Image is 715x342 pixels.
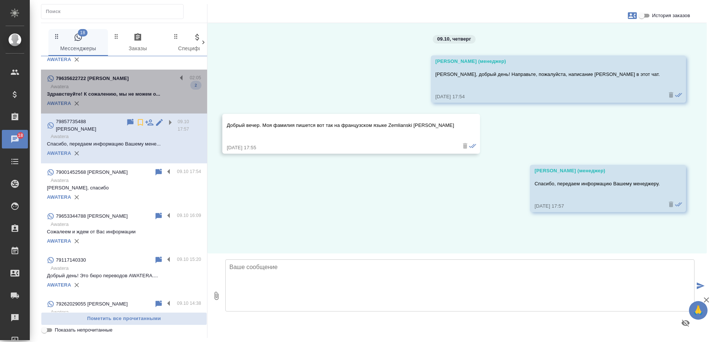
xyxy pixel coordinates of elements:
span: 🙏 [692,303,705,318]
span: История заказов [652,12,690,19]
p: 09.10, четверг [437,35,471,43]
button: Пометить все прочитанными [41,312,207,325]
p: Спасибо, передаем информацию Вашему мене... [47,140,201,148]
p: 79857735488 [PERSON_NAME] [56,118,126,133]
a: AWATERA [47,194,71,200]
div: [DATE] 17:55 [227,144,454,151]
p: Awatera [51,83,201,90]
p: Awatera [51,177,201,184]
span: Спецификации [172,33,223,53]
a: AWATERA [47,100,71,106]
button: Удалить привязку [71,54,82,65]
span: 2 [190,81,201,89]
input: Поиск [46,6,183,17]
button: Удалить привязку [71,192,82,203]
p: Awatera [51,221,201,228]
a: AWATERA [47,57,71,62]
p: 79262029055 [PERSON_NAME] [56,300,128,308]
span: Пометить все прочитанными [45,314,203,323]
p: Спасибо, передаем информацию Вашему менеджеру. [534,180,660,188]
div: 79653344788 [PERSON_NAME]09.10 16:09AwateraСожалеем и ждем от Вас информацииAWATERA [41,207,207,251]
div: 7911714033009.10 15:20AwateraДобрый день! Это бюро переводов AWATERA....AWATERA [41,251,207,295]
a: AWATERA [47,282,71,288]
p: 09.10 14:38 [177,300,201,307]
div: Пометить непрочитанным [154,212,163,221]
div: [PERSON_NAME] (менеджер) [435,58,660,65]
p: 09.10 15:20 [177,256,201,263]
div: 79262029055 [PERSON_NAME]09.10 14:38Awatera[PERSON_NAME], хорошо, ожидаемAWATERA [41,295,207,339]
span: 18 [13,132,28,139]
div: [DATE] 17:57 [534,202,660,210]
p: Awatera [51,133,201,140]
p: 79653344788 [PERSON_NAME] [56,212,128,220]
a: AWATERA [47,150,71,156]
button: 🙏 [689,301,708,320]
div: Пометить непрочитанным [154,300,163,309]
p: Здравствуйте! К сожалению, мы не можем о... [47,90,201,98]
p: 79001452568 [PERSON_NAME] [56,169,128,176]
p: Awatera [51,309,201,316]
p: Awatera [51,265,201,272]
button: Удалить привязку [71,148,82,159]
p: 09.10 17:54 [177,168,201,175]
p: [PERSON_NAME], спасибо [47,184,201,192]
span: Показать непрочитанные [55,326,112,334]
button: Удалить привязку [71,279,82,291]
div: 79001452568 [PERSON_NAME]09.10 17:54Awatera[PERSON_NAME], спасибоAWATERA [41,163,207,207]
span: Мессенджеры [53,33,104,53]
p: 79117140330 [56,256,86,264]
a: AWATERA [47,238,71,244]
div: 79635622722 [PERSON_NAME]02:05AwateraЗдравствуйте! К сожалению, мы не можем о...2AWATERA [41,70,207,114]
p: 79635622722 [PERSON_NAME] [56,75,129,82]
p: 02:05 [190,74,201,81]
div: [DATE] 17:54 [435,93,660,100]
svg: Зажми и перетащи, чтобы поменять порядок вкладок [172,33,179,40]
p: Добрый день! Это бюро переводов AWATERA.... [47,272,201,279]
p: Сожалеем и ждем от Вас информации [47,228,201,236]
span: 18 [78,29,88,36]
p: [PERSON_NAME], добрый день! Направьте, пожалуйста, написание [PERSON_NAME] в этот чат. [435,71,660,78]
p: 09.10 17:57 [178,118,201,133]
button: Предпросмотр [677,314,695,332]
svg: Подписаться [136,118,145,127]
p: Добрый вечер. Моя фамилия пишется вот так на французском языке Zemlianski [PERSON_NAME] [227,122,454,129]
p: 09.10 16:09 [177,212,201,219]
button: Заявки [623,7,641,25]
button: Удалить привязку [71,236,82,247]
div: Пометить непрочитанным [126,118,135,127]
div: Пометить непрочитанным [154,256,163,265]
div: Пометить непрочитанным [154,168,163,177]
button: Удалить привязку [71,98,82,109]
a: 18 [2,130,28,148]
div: 79857735488 [PERSON_NAME]09.10 17:57AwateraСпасибо, передаем информацию Вашему мене...AWATERA [41,114,207,163]
div: [PERSON_NAME] (менеджер) [534,167,660,175]
svg: Зажми и перетащи, чтобы поменять порядок вкладок [53,33,60,40]
span: Заказы [112,33,163,53]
